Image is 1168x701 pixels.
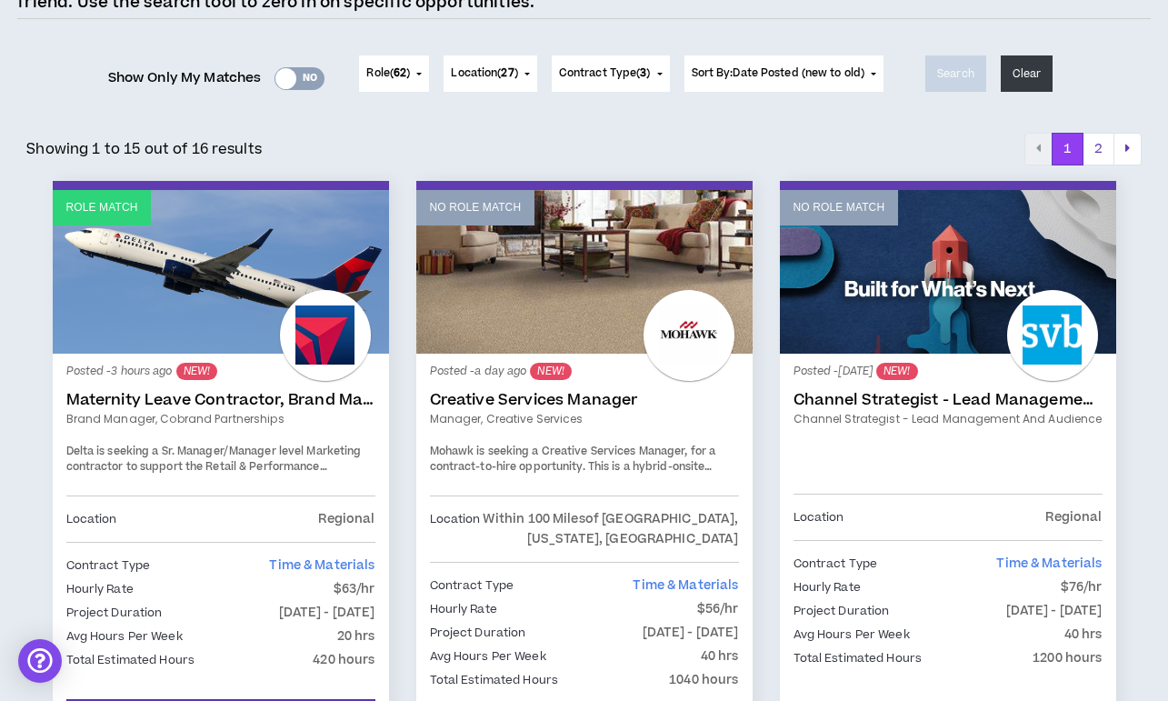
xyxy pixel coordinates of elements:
p: No Role Match [430,199,522,216]
p: 420 hours [313,650,374,670]
p: 40 hrs [1064,625,1103,645]
sup: NEW! [530,363,571,380]
a: No Role Match [780,190,1116,354]
p: $76/hr [1061,577,1103,597]
p: 20 hrs [337,626,375,646]
a: Maternity Leave Contractor, Brand Marketing Manager (Cobrand Partnerships) [66,391,375,409]
span: Location ( ) [451,65,517,82]
button: 2 [1083,133,1114,165]
button: Location(27) [444,55,536,92]
sup: NEW! [176,363,217,380]
a: Creative Services Manager [430,391,739,409]
a: Role Match [53,190,389,354]
a: Manager, Creative Services [430,411,739,427]
button: Role(62) [359,55,429,92]
span: Show Only My Matches [108,65,262,92]
p: $56/hr [697,599,739,619]
button: Search [925,55,986,92]
p: Avg Hours Per Week [794,625,910,645]
p: Total Estimated Hours [794,648,923,668]
a: Channel Strategist - Lead Management and Audience [794,391,1103,409]
p: $63/hr [334,579,375,599]
span: 27 [501,65,514,81]
sup: NEW! [876,363,917,380]
p: 40 hrs [701,646,739,666]
span: Mohawk is seeking a Creative Services Manager, for a contract-to-hire opportunity. This is a hybr... [430,444,720,507]
p: Showing 1 to 15 out of 16 results [26,138,262,160]
p: Posted - 3 hours ago [66,363,375,380]
p: Posted - [DATE] [794,363,1103,380]
p: Project Duration [430,623,526,643]
p: Location [430,509,481,549]
button: Clear [1001,55,1053,92]
p: 1200 hours [1033,648,1102,668]
p: Within 100 Miles of [GEOGRAPHIC_DATA], [US_STATE], [GEOGRAPHIC_DATA] [480,509,738,549]
p: Avg Hours Per Week [66,626,183,646]
span: Time & Materials [633,576,738,595]
p: [DATE] - [DATE] [1006,601,1103,621]
p: Location [66,509,117,529]
span: Delta is seeking a Sr. Manager/Manager level Marketing contractor to support the Retail & Perform... [66,444,363,507]
p: Total Estimated Hours [66,650,195,670]
p: Role Match [66,199,138,216]
a: Channel Strategist - Lead Management and Audience [794,411,1103,427]
span: 62 [394,65,406,81]
p: [DATE] - [DATE] [643,623,739,643]
p: Hourly Rate [66,579,134,599]
span: Time & Materials [269,556,374,575]
p: Contract Type [430,576,514,596]
button: 1 [1052,133,1083,165]
button: Sort By:Date Posted (new to old) [684,55,884,92]
p: Avg Hours Per Week [430,646,546,666]
p: Contract Type [794,554,878,574]
p: Hourly Rate [794,577,861,597]
span: Contract Type ( ) [559,65,651,82]
nav: pagination [1024,133,1142,165]
p: Project Duration [794,601,890,621]
p: 1040 hours [669,670,738,690]
span: Sort By: Date Posted (new to old) [692,65,865,81]
div: Open Intercom Messenger [18,639,62,683]
button: Contract Type(3) [552,55,670,92]
p: Regional [1045,507,1102,527]
p: Hourly Rate [430,599,497,619]
span: 3 [640,65,646,81]
p: Contract Type [66,556,151,576]
p: Regional [318,509,374,529]
p: [DATE] - [DATE] [279,603,375,623]
p: Location [794,507,844,527]
p: Total Estimated Hours [430,670,559,690]
span: Role ( ) [366,65,410,82]
span: Time & Materials [996,555,1102,573]
a: Brand Manager, Cobrand Partnerships [66,411,375,427]
a: No Role Match [416,190,753,354]
p: Posted - a day ago [430,363,739,380]
p: Project Duration [66,603,163,623]
p: No Role Match [794,199,885,216]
